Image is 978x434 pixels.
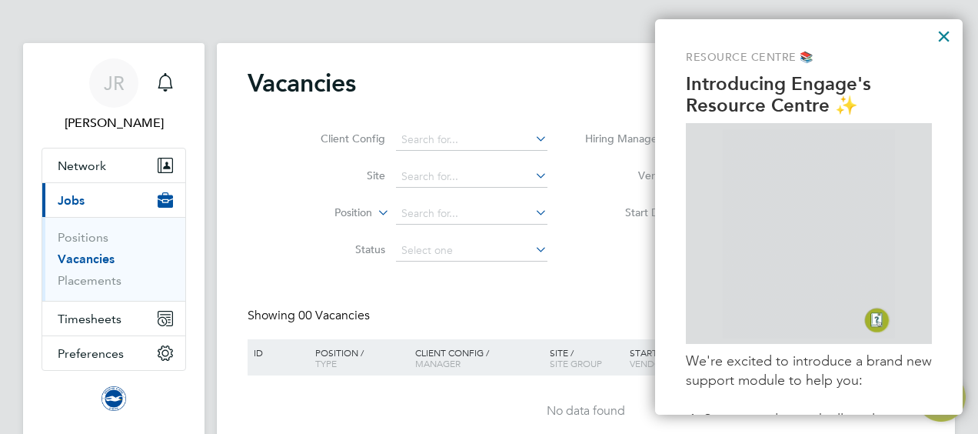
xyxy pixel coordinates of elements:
[58,346,124,361] span: Preferences
[104,73,125,93] span: JR
[686,50,932,65] p: Resource Centre 📚
[415,357,461,369] span: Manager
[58,252,115,266] a: Vacancies
[58,193,85,208] span: Jobs
[250,403,922,419] div: No data found
[315,357,337,369] span: Type
[626,339,733,378] div: Start /
[42,114,186,132] span: Joe Radley-Martin
[586,205,674,219] label: Start Date
[42,386,186,411] a: Go to home page
[396,166,547,188] input: Search for...
[686,95,932,117] p: Resource Centre ✨
[42,58,186,132] a: Go to account details
[298,308,370,323] span: 00 Vacancies
[546,339,627,376] div: Site /
[586,169,674,182] label: Vendor
[250,339,304,366] div: ID
[936,24,951,48] button: Close
[550,357,602,369] span: Site Group
[304,339,411,376] div: Position /
[58,273,121,288] a: Placements
[686,352,932,390] p: We're excited to introduce a brand new support module to help you:
[284,205,372,221] label: Position
[248,308,373,324] div: Showing
[723,129,895,338] img: GIF of Resource Centre being opened
[396,240,547,262] input: Select one
[58,312,121,326] span: Timesheets
[396,203,547,225] input: Search for...
[630,357,673,369] span: Vendors
[573,132,661,147] label: Hiring Manager
[396,129,547,151] input: Search for...
[297,132,385,145] label: Client Config
[686,73,932,95] p: Introducing Engage's
[101,386,126,411] img: brightonandhovealbion-logo-retina.png
[297,169,385,182] label: Site
[297,242,385,256] label: Status
[248,68,356,98] h2: Vacancies
[58,230,108,245] a: Positions
[411,339,546,376] div: Client Config /
[58,159,106,173] span: Network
